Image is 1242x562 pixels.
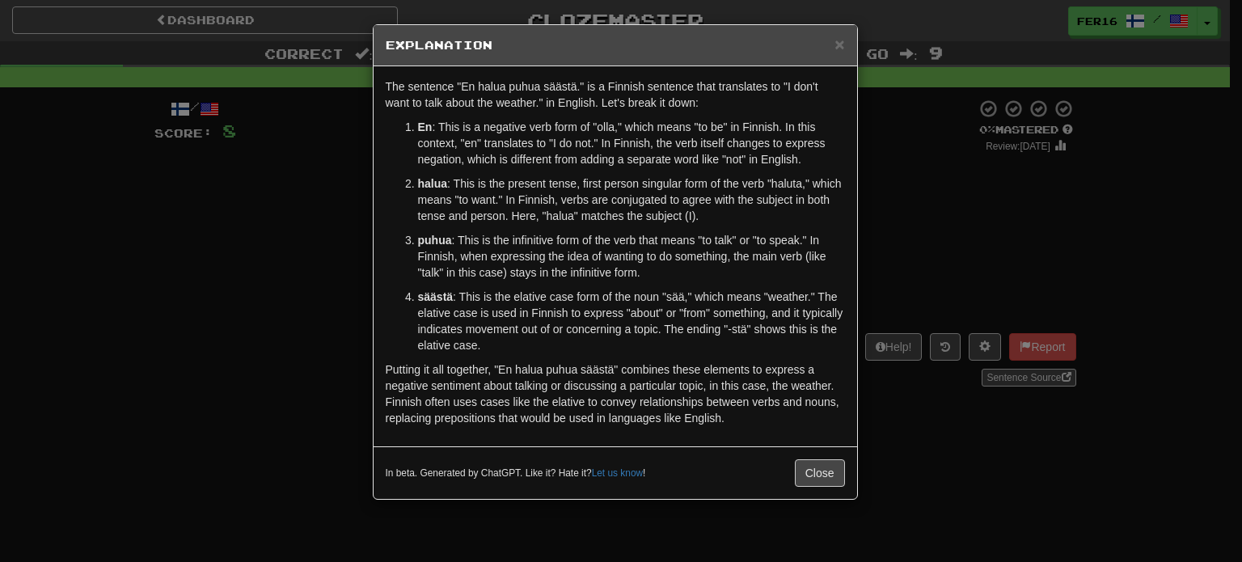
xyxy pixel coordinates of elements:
[418,290,454,303] strong: säästä
[418,289,845,353] p: : This is the elative case form of the noun "sää," which means "weather." The elative case is use...
[418,232,845,281] p: : This is the infinitive form of the verb that means "to talk" or "to speak." In Finnish, when ex...
[386,78,845,111] p: The sentence "En halua puhua säästä." is a Finnish sentence that translates to "I don't want to t...
[418,175,845,224] p: : This is the present tense, first person singular form of the verb "haluta," which means "to wan...
[795,459,845,487] button: Close
[418,234,452,247] strong: puhua
[418,120,433,133] strong: En
[592,467,643,479] a: Let us know
[386,467,646,480] small: In beta. Generated by ChatGPT. Like it? Hate it? !
[834,36,844,53] button: Close
[834,35,844,53] span: ×
[418,119,845,167] p: : This is a negative verb form of "olla," which means "to be" in Finnish. In this context, "en" t...
[418,177,448,190] strong: halua
[386,361,845,426] p: Putting it all together, "En halua puhua säästä" combines these elements to express a negative se...
[386,37,845,53] h5: Explanation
